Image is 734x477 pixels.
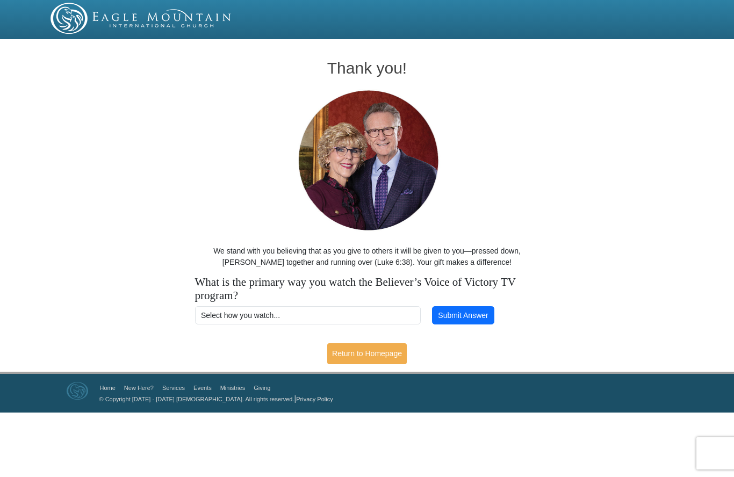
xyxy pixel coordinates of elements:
[100,385,116,391] a: Home
[189,245,545,268] p: We stand with you believing that as you give to others it will be given to you—pressed down, [PER...
[195,276,539,302] h4: What is the primary way you watch the Believer’s Voice of Victory TV program?
[327,343,407,364] a: Return to Homepage
[124,385,154,391] a: New Here?
[67,382,88,400] img: Eagle Mountain International Church
[254,385,270,391] a: Giving
[162,385,185,391] a: Services
[51,3,232,34] img: EMIC
[96,393,333,404] p: |
[288,87,447,235] img: Pastors George and Terri Pearsons
[189,59,545,77] h1: Thank you!
[99,396,294,402] a: © Copyright [DATE] - [DATE] [DEMOGRAPHIC_DATA]. All rights reserved.
[220,385,245,391] a: Ministries
[432,306,494,324] button: Submit Answer
[296,396,333,402] a: Privacy Policy
[193,385,212,391] a: Events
